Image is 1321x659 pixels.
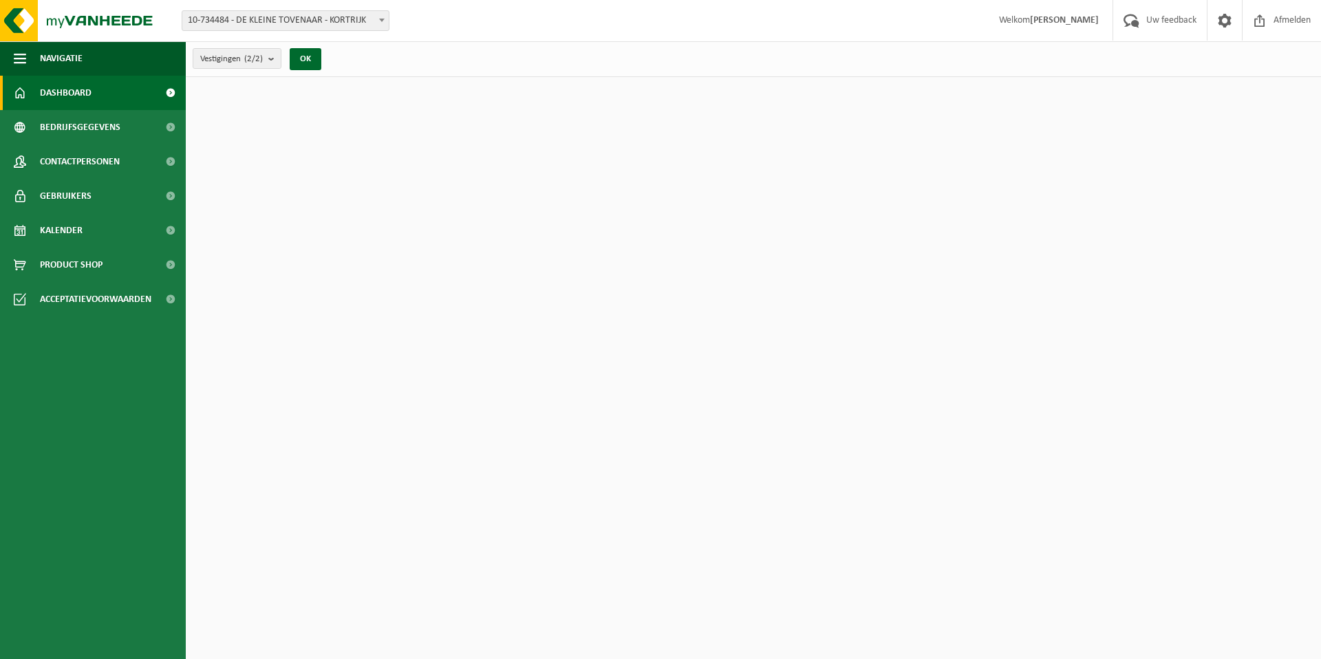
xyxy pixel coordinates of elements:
[40,76,92,110] span: Dashboard
[40,248,103,282] span: Product Shop
[290,48,321,70] button: OK
[193,48,281,69] button: Vestigingen(2/2)
[200,49,263,69] span: Vestigingen
[40,282,151,316] span: Acceptatievoorwaarden
[40,179,92,213] span: Gebruikers
[40,41,83,76] span: Navigatie
[182,11,389,30] span: 10-734484 - DE KLEINE TOVENAAR - KORTRIJK
[182,10,389,31] span: 10-734484 - DE KLEINE TOVENAAR - KORTRIJK
[40,144,120,179] span: Contactpersonen
[1030,15,1099,25] strong: [PERSON_NAME]
[40,213,83,248] span: Kalender
[40,110,120,144] span: Bedrijfsgegevens
[244,54,263,63] count: (2/2)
